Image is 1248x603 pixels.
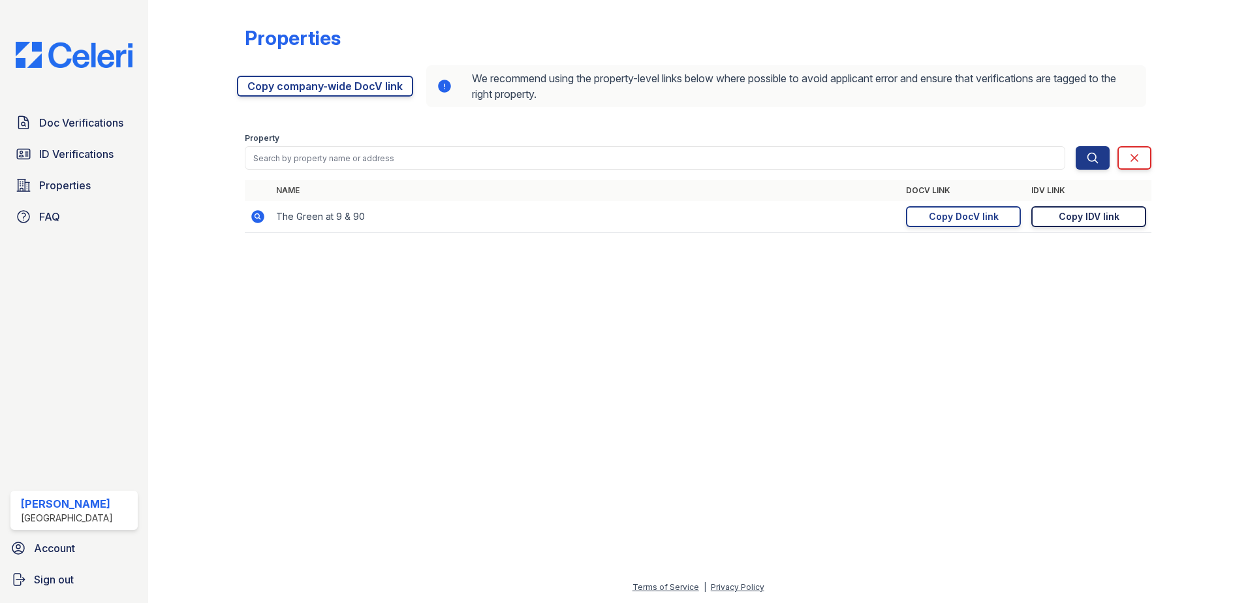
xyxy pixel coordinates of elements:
a: Sign out [5,566,143,593]
a: Privacy Policy [711,582,764,592]
div: Properties [245,26,341,50]
label: Property [245,133,279,144]
a: Copy IDV link [1031,206,1146,227]
a: Copy company-wide DocV link [237,76,413,97]
div: [PERSON_NAME] [21,496,113,512]
span: Account [34,540,75,556]
a: Properties [10,172,138,198]
div: Copy IDV link [1059,210,1119,223]
a: Doc Verifications [10,110,138,136]
a: FAQ [10,204,138,230]
img: CE_Logo_Blue-a8612792a0a2168367f1c8372b55b34899dd931a85d93a1a3d3e32e68fde9ad4.png [5,42,143,68]
input: Search by property name or address [245,146,1065,170]
div: Copy DocV link [929,210,999,223]
div: [GEOGRAPHIC_DATA] [21,512,113,525]
a: Terms of Service [632,582,699,592]
a: ID Verifications [10,141,138,167]
span: ID Verifications [39,146,114,162]
span: Properties [39,178,91,193]
a: Copy DocV link [906,206,1021,227]
div: | [704,582,706,592]
span: Doc Verifications [39,115,123,131]
a: Account [5,535,143,561]
span: Sign out [34,572,74,587]
td: The Green at 9 & 90 [271,201,901,233]
th: DocV Link [901,180,1026,201]
span: FAQ [39,209,60,224]
div: We recommend using the property-level links below where possible to avoid applicant error and ens... [426,65,1146,107]
th: Name [271,180,901,201]
th: IDV Link [1026,180,1151,201]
